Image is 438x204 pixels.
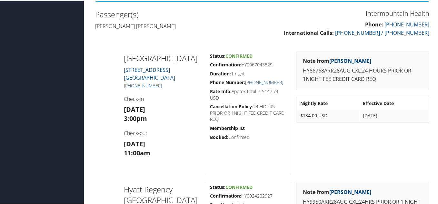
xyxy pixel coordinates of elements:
[210,79,245,85] strong: Phone Number:
[210,88,232,94] strong: Rate Info:
[95,22,257,29] h4: [PERSON_NAME] [PERSON_NAME]
[124,113,147,122] strong: 3:00pm
[124,148,150,157] strong: 11:00am
[210,70,231,76] strong: Duration:
[95,8,257,19] h2: Passenger(s)
[297,97,359,109] th: Nightly Rate
[303,57,371,64] strong: Note from
[384,20,429,27] a: [PHONE_NUMBER]
[284,29,334,36] strong: International Calls:
[303,188,371,195] strong: Note from
[210,133,286,140] h5: Confirmed
[267,8,429,17] h3: Intermountain Health
[245,79,283,85] a: [PHONE_NUMBER]
[210,124,245,131] strong: Membership ID:
[124,104,145,113] strong: [DATE]
[225,183,253,189] span: Confirmed
[210,192,241,198] strong: Confirmation:
[210,103,253,109] strong: Cancellation Policy:
[210,103,286,122] h5: 24 HOURS PRIOR OR 1NIGHT FEE CREDIT CARD REQ
[124,129,200,136] h4: Check-out
[210,70,286,76] h5: 1 night
[329,188,371,195] a: [PERSON_NAME]
[329,57,371,64] a: [PERSON_NAME]
[210,52,225,58] strong: Status:
[365,20,383,27] strong: Phone:
[335,29,429,36] a: [PHONE_NUMBER] / [PHONE_NUMBER]
[124,52,200,63] h2: [GEOGRAPHIC_DATA]
[124,66,175,81] a: [STREET_ADDRESS][GEOGRAPHIC_DATA]
[210,133,228,140] strong: Booked:
[360,109,428,121] td: [DATE]
[210,183,225,189] strong: Status:
[210,61,241,67] strong: Confirmation:
[303,66,423,83] p: HY86768ARR28AUG CXL:24 HOURS PRIOR OR 1NIGHT FEE CREDIT CARD REQ
[124,95,200,102] h4: Check-in
[297,109,359,121] td: $134.00 USD
[124,82,162,88] a: [PHONE_NUMBER]
[210,192,286,199] h5: HY0024202927
[210,88,286,100] h5: Approx total is $147.74 USD
[225,52,253,58] span: Confirmed
[124,139,145,148] strong: [DATE]
[360,97,428,109] th: Effective Date
[210,61,286,67] h5: HY0067043529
